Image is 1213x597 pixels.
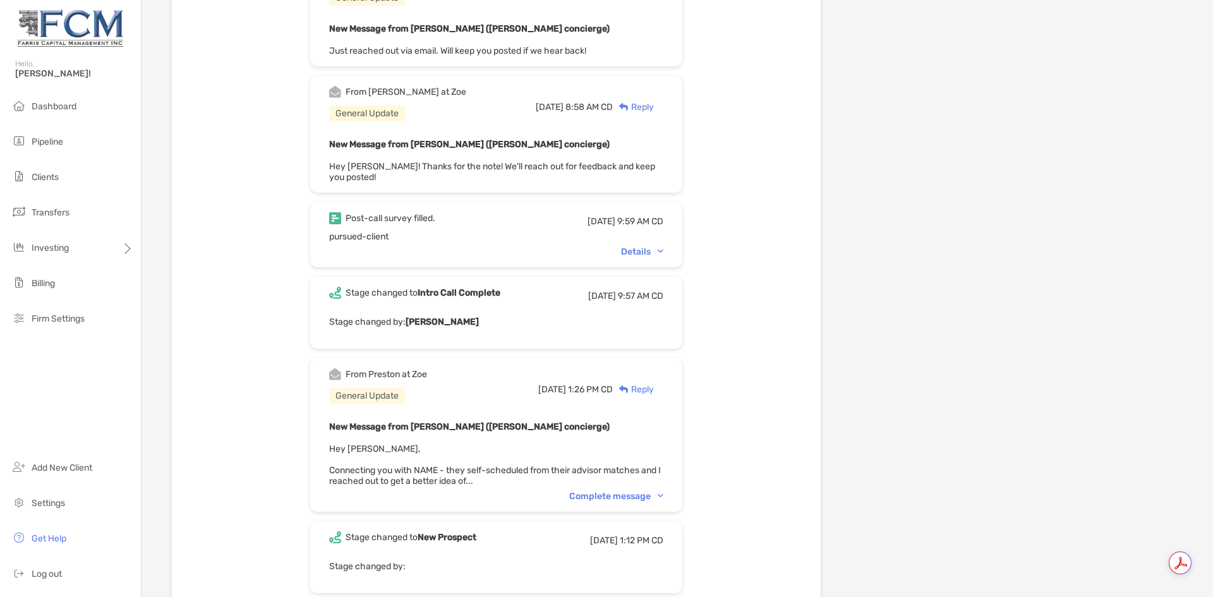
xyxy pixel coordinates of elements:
[32,498,65,509] span: Settings
[329,45,586,56] span: Just reached out via email. Will keep you posted if we hear back!
[617,216,663,227] span: 9:59 AM CD
[11,98,27,113] img: dashboard icon
[329,212,341,224] img: Event icon
[658,494,663,498] img: Chevron icon
[11,239,27,255] img: investing icon
[618,291,663,301] span: 9:57 AM CD
[329,558,663,574] p: Stage changed by:
[590,535,618,546] span: [DATE]
[329,531,341,543] img: Event icon
[32,533,66,544] span: Get Help
[11,133,27,148] img: pipeline icon
[11,530,27,545] img: get-help icon
[329,287,341,299] img: Event icon
[620,535,663,546] span: 1:12 PM CD
[32,136,63,147] span: Pipeline
[32,569,62,579] span: Log out
[32,243,69,253] span: Investing
[538,384,566,395] span: [DATE]
[329,161,655,183] span: Hey [PERSON_NAME]! Thanks for the note! We'll reach out for feedback and keep you posted!
[329,231,389,242] span: pursued-client
[32,207,69,218] span: Transfers
[565,102,613,112] span: 8:58 AM CD
[568,384,613,395] span: 1:26 PM CD
[329,139,610,150] b: New Message from [PERSON_NAME] ([PERSON_NAME] concierge)
[613,383,654,396] div: Reply
[406,317,479,327] b: [PERSON_NAME]
[418,532,476,543] b: New Prospect
[11,459,27,474] img: add_new_client icon
[588,216,615,227] span: [DATE]
[329,23,610,34] b: New Message from [PERSON_NAME] ([PERSON_NAME] concierge)
[346,87,466,97] div: From [PERSON_NAME] at Zoe
[32,101,76,112] span: Dashboard
[32,278,55,289] span: Billing
[329,388,405,404] div: General Update
[619,385,629,394] img: Reply icon
[329,106,405,121] div: General Update
[11,495,27,510] img: settings icon
[15,5,126,51] img: Zoe Logo
[536,102,564,112] span: [DATE]
[346,369,427,380] div: From Preston at Zoe
[32,172,59,183] span: Clients
[32,462,92,473] span: Add New Client
[569,491,663,502] div: Complete message
[11,275,27,290] img: billing icon
[613,100,654,114] div: Reply
[346,532,476,543] div: Stage changed to
[15,68,133,79] span: [PERSON_NAME]!
[11,310,27,325] img: firm-settings icon
[329,368,341,380] img: Event icon
[346,213,435,224] div: Post-call survey filled.
[329,421,610,432] b: New Message from [PERSON_NAME] ([PERSON_NAME] concierge)
[32,313,85,324] span: Firm Settings
[619,103,629,111] img: Reply icon
[621,246,663,257] div: Details
[11,169,27,184] img: clients icon
[418,287,500,298] b: Intro Call Complete
[329,443,661,486] span: Hey [PERSON_NAME], Connecting you with NAME - they self-scheduled from their advisor matches and ...
[346,287,500,298] div: Stage changed to
[11,565,27,581] img: logout icon
[11,204,27,219] img: transfers icon
[329,314,663,330] p: Stage changed by:
[329,86,341,98] img: Event icon
[658,250,663,253] img: Chevron icon
[588,291,616,301] span: [DATE]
